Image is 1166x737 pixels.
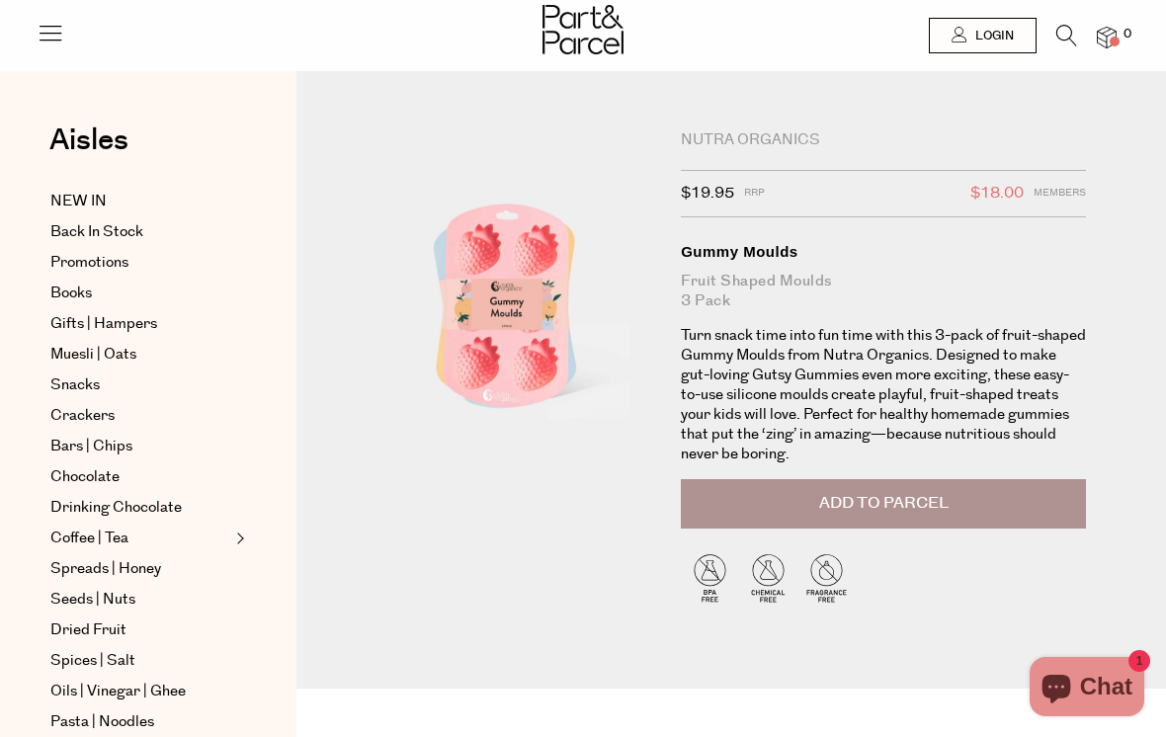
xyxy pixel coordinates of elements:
[50,465,230,489] a: Chocolate
[819,492,949,515] span: Add to Parcel
[50,680,186,703] span: Oils | Vinegar | Ghee
[681,181,734,206] span: $19.95
[50,435,132,458] span: Bars | Chips
[681,130,1086,150] div: Nutra Organics
[49,125,128,175] a: Aisles
[50,373,100,397] span: Snacks
[681,326,1086,464] p: Turn snack time into fun time with this 3-pack of fruit-shaped Gummy Moulds from Nutra Organics. ...
[1119,26,1136,43] span: 0
[50,404,230,428] a: Crackers
[681,548,739,607] img: P_P-ICONS-Live_Bec_V11_BPA_Free.svg
[1024,657,1150,721] inbox-online-store-chat: Shopify online store chat
[50,557,230,581] a: Spreads | Honey
[50,465,120,489] span: Chocolate
[681,272,1086,311] div: Fruit Shaped Moulds 3 Pack
[356,130,651,479] img: Gummy Moulds
[50,527,230,550] a: Coffee | Tea
[50,404,115,428] span: Crackers
[49,119,128,162] span: Aisles
[50,557,161,581] span: Spreads | Honey
[50,312,157,336] span: Gifts | Hampers
[50,496,230,520] a: Drinking Chocolate
[50,282,230,305] a: Books
[50,435,230,458] a: Bars | Chips
[231,527,245,550] button: Expand/Collapse Coffee | Tea
[50,373,230,397] a: Snacks
[970,181,1024,206] span: $18.00
[970,28,1014,44] span: Login
[50,496,182,520] span: Drinking Chocolate
[50,282,92,305] span: Books
[929,18,1037,53] a: Login
[50,680,230,703] a: Oils | Vinegar | Ghee
[50,220,143,244] span: Back In Stock
[50,343,230,367] a: Muesli | Oats
[797,548,856,607] img: P_P-ICONS-Live_Bec_V11_Fragrance_Free.svg
[542,5,624,54] img: Part&Parcel
[50,312,230,336] a: Gifts | Hampers
[50,649,230,673] a: Spices | Salt
[681,479,1086,529] button: Add to Parcel
[50,710,230,734] a: Pasta | Noodles
[739,548,797,607] img: P_P-ICONS-Live_Bec_V11_Chemical_Free.svg
[50,190,107,213] span: NEW IN
[744,181,765,206] span: RRP
[50,343,136,367] span: Muesli | Oats
[1034,181,1086,206] span: Members
[1097,27,1117,47] a: 0
[50,588,135,612] span: Seeds | Nuts
[50,588,230,612] a: Seeds | Nuts
[50,649,135,673] span: Spices | Salt
[50,618,230,642] a: Dried Fruit
[50,618,126,642] span: Dried Fruit
[50,710,154,734] span: Pasta | Noodles
[681,242,1086,262] div: Gummy Moulds
[50,251,230,275] a: Promotions
[50,527,128,550] span: Coffee | Tea
[50,251,128,275] span: Promotions
[50,220,230,244] a: Back In Stock
[50,190,230,213] a: NEW IN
